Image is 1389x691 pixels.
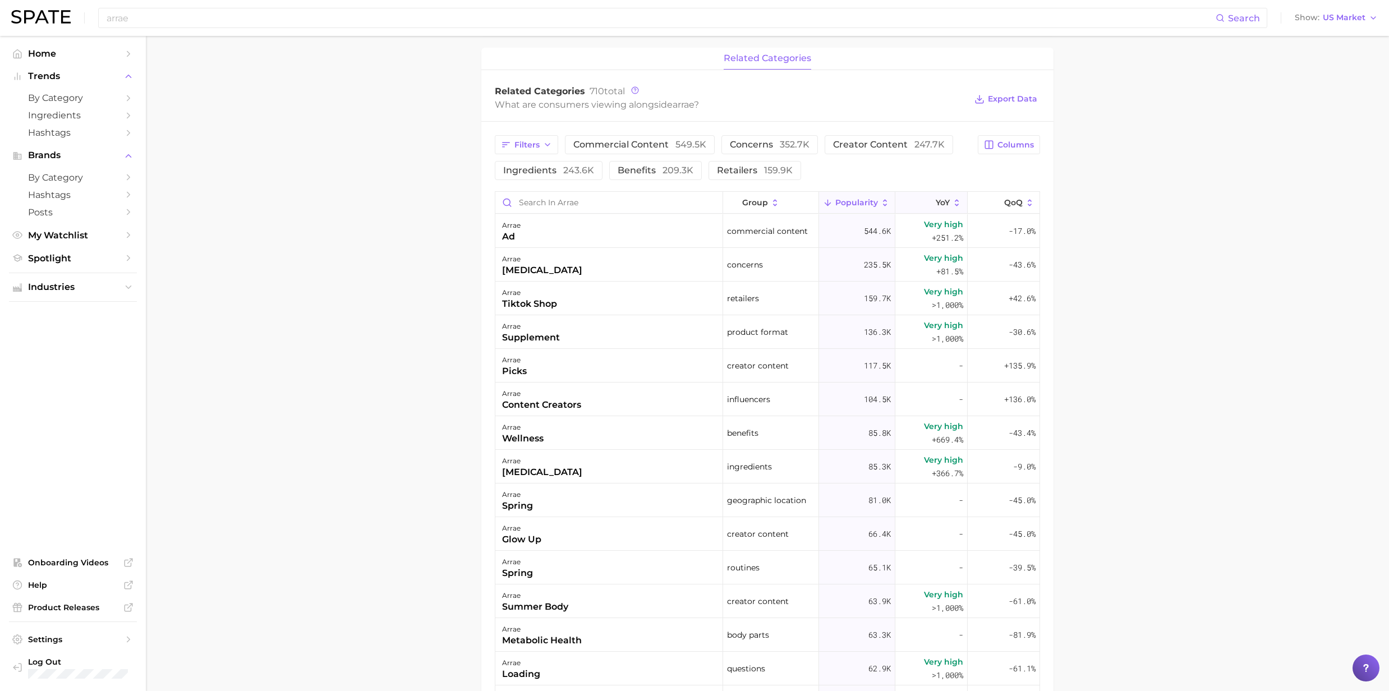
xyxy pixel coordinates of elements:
div: arrae [502,353,527,367]
div: arrae [502,252,582,266]
span: -43.6% [1009,258,1036,271]
div: [MEDICAL_DATA] [502,264,582,277]
span: 544.6k [864,224,891,238]
div: arrae [502,555,533,569]
span: +669.4% [932,433,963,446]
span: 85.8k [868,426,891,440]
span: Hashtags [28,190,118,200]
span: 209.3k [663,165,693,176]
span: - [959,494,963,507]
span: Log Out [28,657,181,667]
span: Very high [924,218,963,231]
div: arrae [502,421,544,434]
button: arrae[MEDICAL_DATA]concerns235.5kVery high+81.5%-43.6% [495,248,1040,282]
span: +42.6% [1009,292,1036,305]
span: 117.5k [864,359,891,372]
span: 63.9k [868,595,891,608]
span: YoY [936,198,950,207]
span: ingredients [727,460,772,473]
button: arraecontent creatorsinfluencers104.5k-+136.0% [495,383,1040,416]
span: >1,000% [932,300,963,310]
button: arraesummer bodycreator content63.9kVery high>1,000%-61.0% [495,584,1040,618]
a: Ingredients [9,107,137,124]
img: SPATE [11,10,71,24]
button: Filters [495,135,558,154]
span: Very high [924,420,963,433]
span: +136.0% [1004,393,1036,406]
button: arraeloadingquestions62.9kVery high>1,000%-61.1% [495,652,1040,685]
div: arrae [502,488,533,501]
span: >1,000% [932,333,963,344]
span: - [959,393,963,406]
span: Very high [924,655,963,669]
span: Settings [28,634,118,644]
div: arrae [502,656,540,670]
span: Popularity [835,198,878,207]
span: Ingredients [28,110,118,121]
span: - [959,359,963,372]
div: summer body [502,600,568,614]
div: supplement [502,331,560,344]
span: concerns [727,258,763,271]
button: arraemetabolic healthbody parts63.3k--81.9% [495,618,1040,652]
div: picks [502,365,527,378]
span: +81.5% [936,265,963,278]
span: Product Releases [28,602,118,612]
span: >1,000% [932,670,963,680]
span: US Market [1323,15,1365,21]
span: 65.1k [868,561,891,574]
button: arraewellnessbenefits85.8kVery high+669.4%-43.4% [495,416,1040,450]
div: arrae [502,219,521,232]
button: Columns [978,135,1040,154]
a: Help [9,577,137,593]
span: 136.3k [864,325,891,339]
span: creator content [727,359,789,372]
span: by Category [28,172,118,183]
div: content creators [502,398,581,412]
span: Export Data [988,94,1037,104]
div: wellness [502,432,544,445]
span: -30.6% [1009,325,1036,339]
span: -17.0% [1009,224,1036,238]
a: by Category [9,89,137,107]
span: -61.1% [1009,662,1036,675]
a: Spotlight [9,250,137,267]
a: Product Releases [9,599,137,616]
span: Very high [924,285,963,298]
div: tiktok shop [502,297,557,311]
span: Very high [924,588,963,601]
a: Settings [9,631,137,648]
button: Export Data [972,91,1040,107]
button: Brands [9,147,137,164]
span: >1,000% [932,602,963,613]
span: 159.7k [864,292,891,305]
span: 104.5k [864,393,891,406]
div: arrae [502,522,541,535]
a: Home [9,45,137,62]
span: by Category [28,93,118,103]
span: 63.3k [868,628,891,642]
button: group [723,192,818,214]
button: Popularity [819,192,895,214]
span: - [959,628,963,642]
span: benefits [727,426,758,440]
span: creator content [727,527,789,541]
a: Hashtags [9,186,137,204]
span: 66.4k [868,527,891,541]
span: body parts [727,628,769,642]
span: Filters [514,140,540,150]
span: Help [28,580,118,590]
span: -81.9% [1009,628,1036,642]
span: ingredients [503,166,594,175]
a: Log out. Currently logged in with e-mail stephanie.lukasiak@voyantbeauty.com. [9,653,137,682]
span: 85.3k [868,460,891,473]
span: Brands [28,150,118,160]
span: +366.7% [932,467,963,480]
button: arraepickscreator content117.5k-+135.9% [495,349,1040,383]
span: retailers [717,166,793,175]
span: 247.7k [914,139,945,150]
span: Spotlight [28,253,118,264]
button: arraespringgeographic location81.0k--45.0% [495,483,1040,517]
span: -61.0% [1009,595,1036,608]
span: total [590,86,625,96]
